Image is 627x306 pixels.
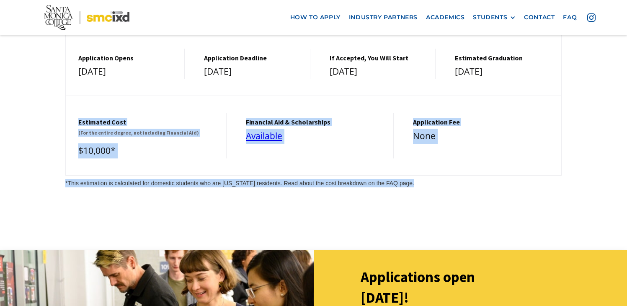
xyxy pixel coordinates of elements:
a: industry partners [345,10,422,25]
h5: Application Deadline [204,54,302,62]
img: icon - instagram [587,13,596,22]
h6: (For the entire degree, not including Financial Aid) [78,129,218,137]
div: [DATE] [330,64,427,79]
h5: estimated graduation [455,54,553,62]
div: $10,000* [78,143,218,158]
div: None [413,129,553,144]
a: contact [520,10,559,25]
div: [DATE] [204,64,302,79]
div: STUDENTS [473,14,507,21]
div: STUDENTS [473,14,516,21]
a: how to apply [286,10,345,25]
a: Academics [422,10,469,25]
div: [DATE] [455,64,553,79]
h5: financial aid & Scholarships [246,118,385,126]
a: Available [246,130,282,142]
div: *This estimation is calculated for domestic students who are [US_STATE] residents. Read about the... [65,179,562,187]
h5: If Accepted, You Will Start [330,54,427,62]
h5: Application Opens [78,54,176,62]
div: [DATE] [78,64,176,79]
a: faq [559,10,581,25]
h5: Estimated cost [78,118,218,126]
img: Santa Monica College - SMC IxD logo [44,5,129,30]
h5: Application Fee [413,118,553,126]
